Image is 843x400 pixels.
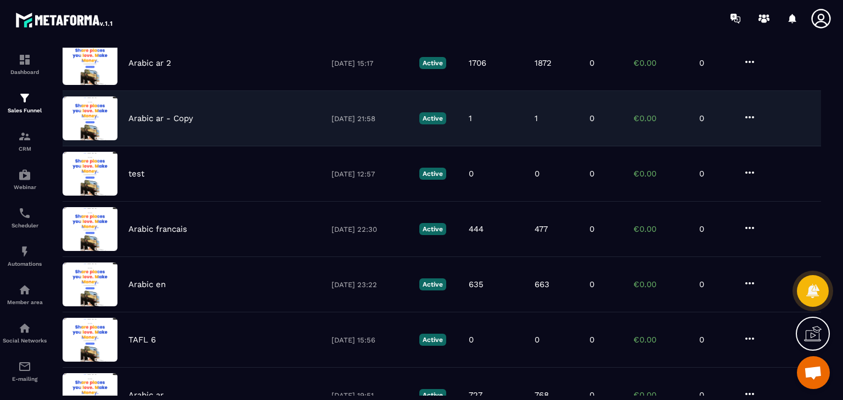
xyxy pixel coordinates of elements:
p: 0 [535,335,539,345]
p: [DATE] 15:17 [331,59,408,67]
p: 0 [589,335,594,345]
a: automationsautomationsMember area [3,275,47,313]
p: Social Networks [3,338,47,344]
p: Arabic francais [128,224,187,234]
p: 0 [589,279,594,289]
img: formation [18,53,31,66]
a: formationformationSales Funnel [3,83,47,122]
p: test [128,169,144,179]
img: social-network [18,322,31,335]
p: 0 [589,224,594,234]
a: automationsautomationsWebinar [3,160,47,198]
p: Active [419,334,446,346]
p: Scheduler [3,222,47,228]
img: image [63,41,117,85]
img: scheduler [18,207,31,220]
p: Automations [3,261,47,267]
img: image [63,262,117,306]
p: Arabic en [128,279,166,289]
p: 0 [589,169,594,179]
p: Dashboard [3,69,47,75]
p: 635 [469,279,484,289]
img: formation [18,92,31,105]
img: automations [18,168,31,181]
p: Member area [3,299,47,305]
p: 0 [699,390,732,400]
p: 1 [535,113,538,123]
p: Active [419,278,446,290]
p: TAFL 6 [128,335,156,345]
p: 444 [469,224,484,234]
p: 768 [535,390,549,400]
a: social-networksocial-networkSocial Networks [3,313,47,352]
p: 1872 [535,58,552,68]
p: €0.00 [633,169,688,179]
a: schedulerschedulerScheduler [3,198,47,237]
p: [DATE] 12:57 [331,170,408,178]
p: [DATE] 21:58 [331,115,408,123]
p: Active [419,168,446,180]
p: 0 [469,335,474,345]
a: Open chat [797,356,830,389]
p: Arabic ar - Copy [128,113,193,123]
p: [DATE] 22:30 [331,225,408,233]
p: 0 [589,390,594,400]
img: automations [18,245,31,258]
p: Sales Funnel [3,107,47,113]
p: €0.00 [633,224,688,234]
p: 0 [535,169,539,179]
a: formationformationCRM [3,122,47,160]
p: E-mailing [3,376,47,382]
p: 0 [699,335,732,345]
img: logo [15,10,114,30]
p: Webinar [3,184,47,190]
p: 0 [699,113,732,123]
p: Active [419,57,446,69]
img: formation [18,130,31,143]
p: €0.00 [633,58,688,68]
p: €0.00 [633,335,688,345]
p: [DATE] 19:51 [331,391,408,399]
p: 0 [699,58,732,68]
p: CRM [3,146,47,152]
p: 0 [699,224,732,234]
p: €0.00 [633,113,688,123]
p: 663 [535,279,549,289]
p: Arabic ar [128,390,164,400]
p: €0.00 [633,279,688,289]
img: image [63,318,117,362]
a: emailemailE-mailing [3,352,47,390]
p: 0 [469,169,474,179]
p: [DATE] 23:22 [331,281,408,289]
p: Active [419,223,446,235]
img: automations [18,283,31,296]
img: image [63,207,117,251]
p: 0 [589,58,594,68]
p: 727 [469,390,482,400]
p: 477 [535,224,548,234]
p: Active [419,112,446,124]
p: 1 [469,113,472,123]
p: Arabic ar 2 [128,58,171,68]
p: 0 [589,113,594,123]
a: formationformationDashboard [3,45,47,83]
img: image [63,96,117,140]
p: 0 [699,279,732,289]
img: image [63,152,117,196]
img: email [18,360,31,373]
p: €0.00 [633,390,688,400]
p: 1706 [469,58,486,68]
p: [DATE] 15:56 [331,336,408,344]
a: automationsautomationsAutomations [3,237,47,275]
p: 0 [699,169,732,179]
